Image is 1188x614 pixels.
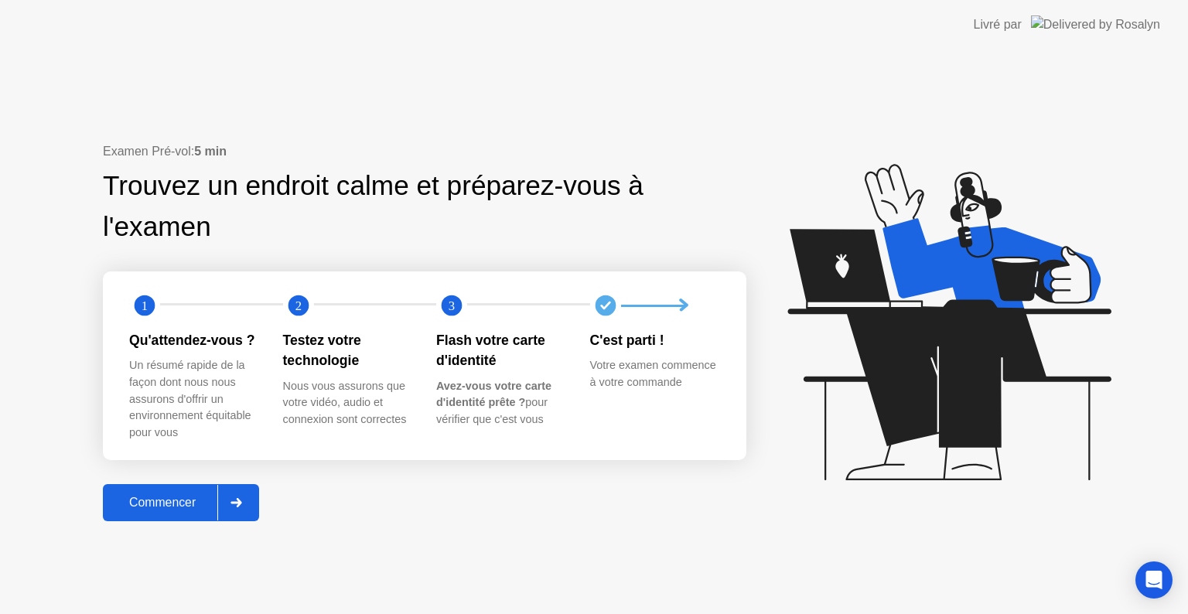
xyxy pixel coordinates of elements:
[1031,15,1160,33] img: Delivered by Rosalyn
[590,330,719,350] div: C'est parti !
[283,378,412,428] div: Nous vous assurons que votre vidéo, audio et connexion sont correctes
[436,330,565,371] div: Flash votre carte d'identité
[449,298,455,313] text: 3
[103,142,746,161] div: Examen Pré-vol:
[283,330,412,371] div: Testez votre technologie
[974,15,1022,34] div: Livré par
[590,357,719,391] div: Votre examen commence à votre commande
[1135,561,1173,599] div: Open Intercom Messenger
[129,330,258,350] div: Qu'attendez-vous ?
[295,298,301,313] text: 2
[129,357,258,441] div: Un résumé rapide de la façon dont nous nous assurons d'offrir un environnement équitable pour vous
[103,484,259,521] button: Commencer
[142,298,148,313] text: 1
[103,165,648,247] div: Trouvez un endroit calme et préparez-vous à l'examen
[436,380,551,409] b: Avez-vous votre carte d'identité prête ?
[436,378,565,428] div: pour vérifier que c'est vous
[108,496,217,510] div: Commencer
[194,145,227,158] b: 5 min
